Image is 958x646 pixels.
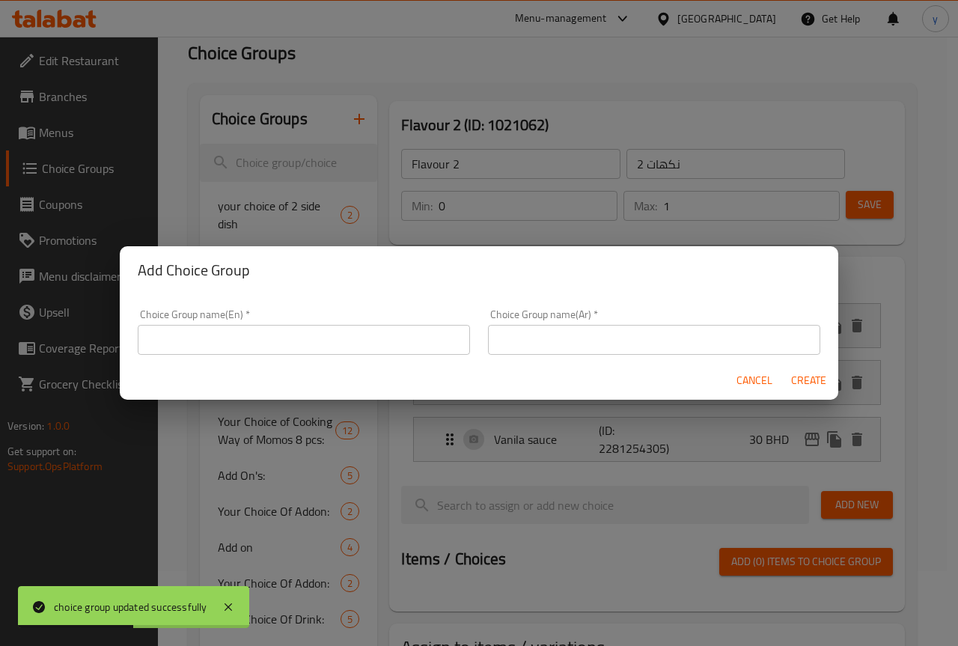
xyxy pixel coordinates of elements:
button: Cancel [730,367,778,394]
h2: Add Choice Group [138,258,820,282]
input: Please enter Choice Group name(ar) [488,325,820,355]
span: Cancel [736,371,772,390]
input: Please enter Choice Group name(en) [138,325,470,355]
div: choice group updated successfully [54,599,207,615]
button: Create [784,367,832,394]
span: Create [790,371,826,390]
